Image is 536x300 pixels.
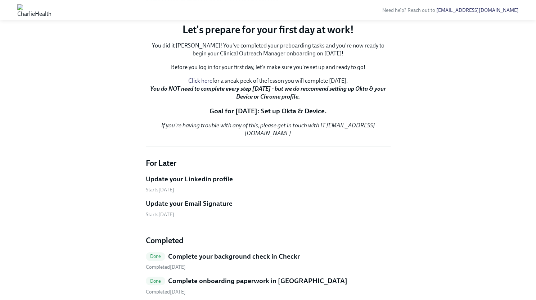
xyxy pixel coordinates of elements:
[146,199,233,208] h5: Update your Email Signature
[146,174,233,184] h5: Update your Linkedin profile
[146,106,391,116] p: Goal for [DATE]: Set up Okta & Device.
[146,199,391,218] a: Update your Email SignatureStarts[DATE]
[146,264,186,270] span: Monday, September 15th 2025, 9:37 pm
[146,63,391,71] p: Before you log in for your first day, let's make sure you're set up and ready to go!
[146,252,391,271] a: DoneComplete your background check in Checkr Completed[DATE]
[146,42,391,58] p: You did it [PERSON_NAME]! You've completed your preboarding tasks and you're now ready to begin y...
[146,278,166,284] span: Done
[146,187,174,193] span: Monday, October 6th 2025, 10:00 am
[161,122,375,137] em: If you're having trouble with any of this, please get in touch with IT [EMAIL_ADDRESS][DOMAIN_NAME]
[168,276,347,286] h5: Complete onboarding paperwork in [GEOGRAPHIC_DATA]
[146,212,174,218] span: Monday, October 6th 2025, 10:00 am
[146,235,391,246] h4: Completed
[146,174,391,194] a: Update your Linkedin profileStarts[DATE]
[168,252,300,261] h5: Complete your background check in Checkr
[146,158,391,169] h4: For Later
[146,254,166,259] span: Done
[146,276,391,295] a: DoneComplete onboarding paperwork in [GEOGRAPHIC_DATA] Completed[DATE]
[17,4,51,16] img: CharlieHealth
[188,77,212,84] a: Click here
[436,7,519,13] a: [EMAIL_ADDRESS][DOMAIN_NAME]
[146,23,391,36] p: Let's prepare for your first day at work!
[382,7,519,13] span: Need help? Reach out to
[146,289,186,295] span: Sunday, September 14th 2025, 6:59 pm
[150,85,386,100] strong: You do NOT need to complete every step [DATE] - but we do reccomend setting up Okta & your Device...
[146,77,391,101] p: for a sneak peek of the lesson you will complete [DATE].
